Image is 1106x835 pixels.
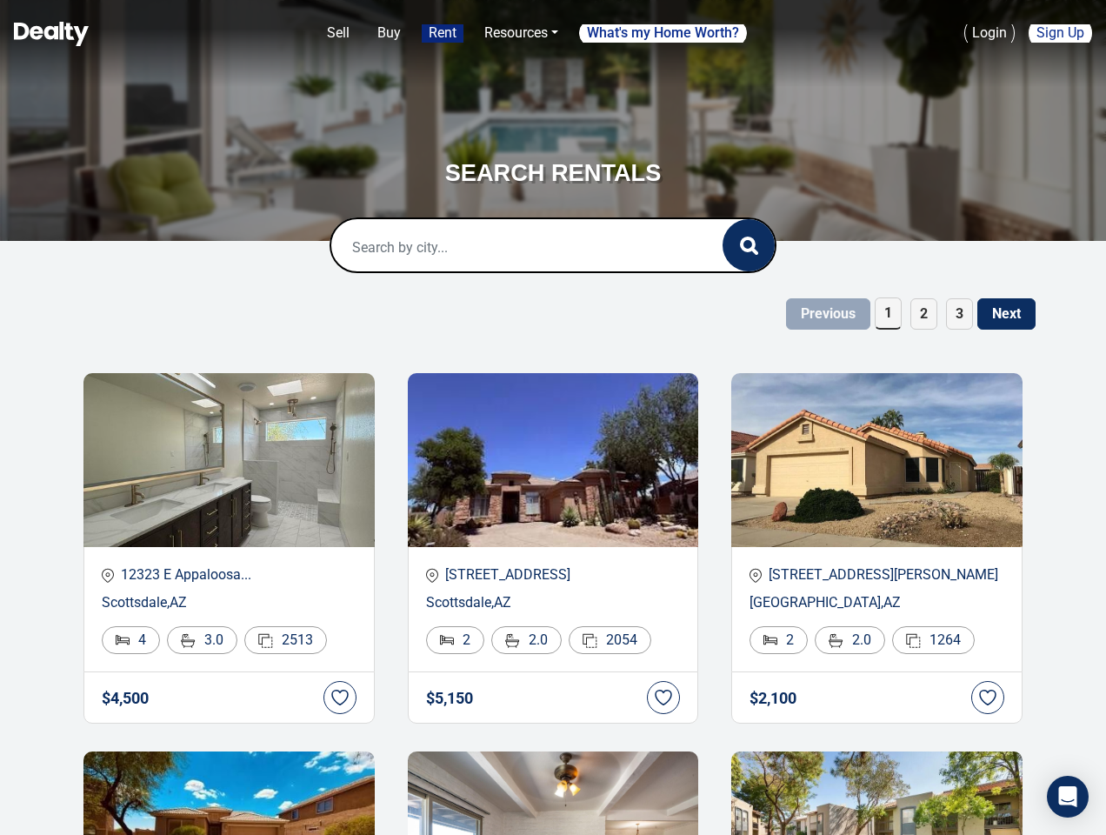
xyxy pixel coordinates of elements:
a: Login [964,15,1015,51]
button: Next [977,298,1036,330]
span: 3 [946,298,973,330]
input: Search by city... [331,219,687,275]
span: 1 [875,297,902,330]
img: location [426,568,438,583]
img: Recent Properties [731,373,1023,547]
div: 2.0 [815,626,885,654]
a: Sign Up [1029,15,1092,51]
img: Bathroom [505,633,520,648]
a: Buy [370,16,408,50]
div: 2 [750,626,808,654]
div: 2.0 [491,626,562,654]
img: Bathroom [829,633,843,648]
img: Recent Properties [408,373,699,547]
p: 12323 E Appaloosa... [102,564,356,585]
h4: $ 5,150 [426,690,473,707]
a: What's my Home Worth? [579,19,747,47]
p: Scottsdale , AZ [102,592,356,613]
div: 2 [426,626,484,654]
a: Rent [422,16,463,50]
img: Bed [763,635,777,645]
span: 2 [910,298,937,330]
img: Area [583,633,597,648]
h3: SEARCH RENTALS [214,157,892,190]
div: 1264 [892,626,975,654]
p: [GEOGRAPHIC_DATA] , AZ [750,592,1004,613]
p: [STREET_ADDRESS][PERSON_NAME] [750,564,1004,585]
a: Sell [320,16,356,50]
button: Previous [786,298,870,330]
h4: $ 2,100 [750,690,796,707]
img: location [750,568,762,583]
img: location [102,568,114,583]
img: Recent Properties [83,373,375,547]
img: Area [906,633,921,648]
p: [STREET_ADDRESS] [426,564,681,585]
img: Bed [440,635,454,645]
p: Scottsdale , AZ [426,592,681,613]
img: Dealty - Buy, Sell & Rent Homes [14,22,89,46]
div: 2054 [569,626,651,654]
div: Open Intercom Messenger [1047,776,1089,818]
a: Resources [477,16,565,50]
